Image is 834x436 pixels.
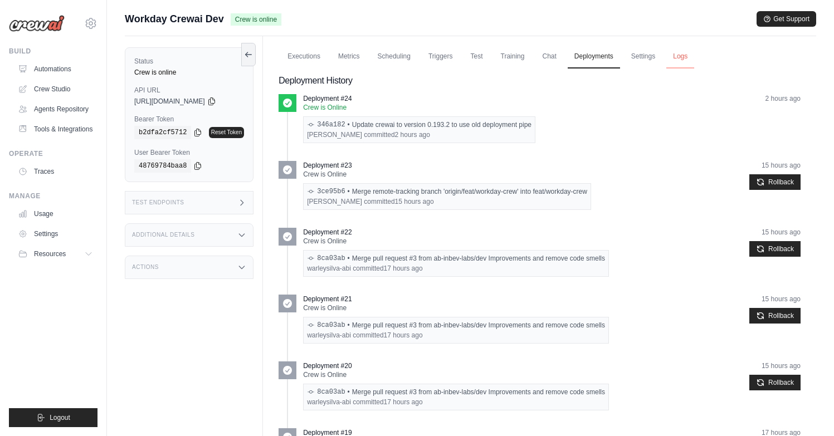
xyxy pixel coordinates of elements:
[348,321,350,330] span: •
[13,100,97,118] a: Agents Repository
[331,45,367,68] a: Metrics
[134,115,244,124] label: Bearer Token
[317,321,345,330] a: 8ca03ab
[209,127,244,138] a: Reset Token
[303,303,609,312] p: Crew is Online
[13,120,97,138] a: Tools & Integrations
[279,74,801,87] h2: Deployment History
[34,249,66,258] span: Resources
[625,45,662,68] a: Settings
[303,170,591,179] p: Crew is Online
[303,370,609,379] p: Crew is Online
[749,241,801,257] button: Rollback
[13,163,97,180] a: Traces
[134,68,244,77] div: Crew is online
[749,375,801,390] button: Rollback
[307,197,587,206] div: [PERSON_NAME] committed
[494,45,531,68] a: Training
[348,388,350,396] span: •
[303,161,352,170] p: Deployment #23
[13,225,97,243] a: Settings
[134,159,191,173] code: 48769784baa8
[303,94,352,103] p: Deployment #24
[134,86,244,95] label: API URL
[348,254,350,263] span: •
[395,131,430,139] time: October 14, 2025 at 07:45 BST
[307,130,531,139] div: [PERSON_NAME] committed
[307,388,605,396] div: Merge pull request #3 from ab-inbev-labs/dev Improvements and remove code smells
[422,45,460,68] a: Triggers
[307,120,531,129] div: Update crewai to version 0.193.2 to use old deployment pipe
[307,398,605,406] div: warleysilva-abi committed
[317,388,345,396] a: 8ca03ab
[762,161,801,169] time: October 13, 2025 at 19:00 BST
[231,13,281,26] span: Crew is online
[757,11,816,27] button: Get Support
[348,187,350,196] span: •
[303,237,609,246] p: Crew is Online
[778,383,834,436] iframe: Chat Widget
[303,228,352,237] p: Deployment #22
[132,264,159,271] h3: Actions
[13,205,97,223] a: Usage
[303,103,535,112] p: Crew is Online
[9,47,97,56] div: Build
[762,362,801,370] time: October 13, 2025 at 18:23 BST
[762,228,801,236] time: October 13, 2025 at 18:58 BST
[50,413,70,422] span: Logout
[13,80,97,98] a: Crew Studio
[371,45,417,68] a: Scheduling
[303,295,352,303] p: Deployment #21
[317,187,345,196] a: 3ce95b6
[307,264,605,273] div: warleysilva-abi committed
[13,245,97,263] button: Resources
[9,408,97,427] button: Logout
[317,254,345,263] a: 8ca03ab
[281,45,327,68] a: Executions
[303,361,352,370] p: Deployment #20
[125,11,224,27] span: Workday Crewai Dev
[749,174,801,190] button: Rollback
[395,198,434,205] time: October 13, 2025 at 18:59 BST
[762,295,801,303] time: October 13, 2025 at 18:24 BST
[464,45,490,68] a: Test
[132,232,194,238] h3: Additional Details
[134,97,205,106] span: [URL][DOMAIN_NAME]
[384,264,423,272] time: October 13, 2025 at 16:17 BST
[749,308,801,324] button: Rollback
[568,45,620,68] a: Deployments
[13,60,97,78] a: Automations
[134,148,244,157] label: User Bearer Token
[307,321,605,330] div: Merge pull request #3 from ab-inbev-labs/dev Improvements and remove code smells
[384,331,423,339] time: October 13, 2025 at 16:17 BST
[134,57,244,66] label: Status
[666,45,694,68] a: Logs
[317,120,345,129] a: 346a182
[9,192,97,200] div: Manage
[307,187,587,196] div: Merge remote-tracking branch 'origin/feat/workday-crew' into feat/workday-crew
[307,331,605,340] div: warleysilva-abi committed
[134,126,191,139] code: b2dfa2cf5712
[384,398,423,406] time: October 13, 2025 at 16:17 BST
[307,254,605,263] div: Merge pull request #3 from ab-inbev-labs/dev Improvements and remove code smells
[535,45,563,68] a: Chat
[132,199,184,206] h3: Test Endpoints
[348,120,350,129] span: •
[765,95,801,102] time: October 14, 2025 at 08:00 BST
[9,149,97,158] div: Operate
[9,15,65,32] img: Logo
